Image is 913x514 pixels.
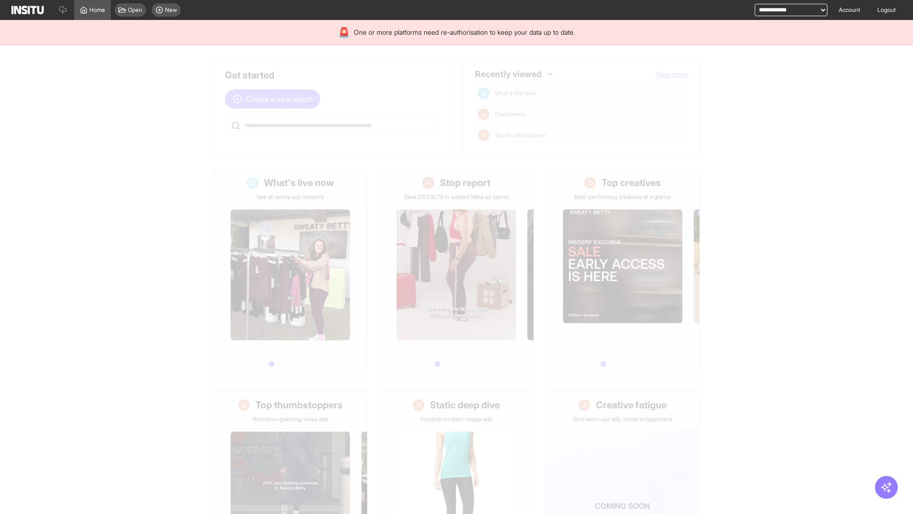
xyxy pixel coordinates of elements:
span: One or more platforms need re-authorisation to keep your data up to date. [354,28,575,37]
span: New [165,6,177,14]
img: Logo [11,6,44,14]
span: Open [128,6,142,14]
div: 🚨 [338,26,350,39]
span: Home [89,6,105,14]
